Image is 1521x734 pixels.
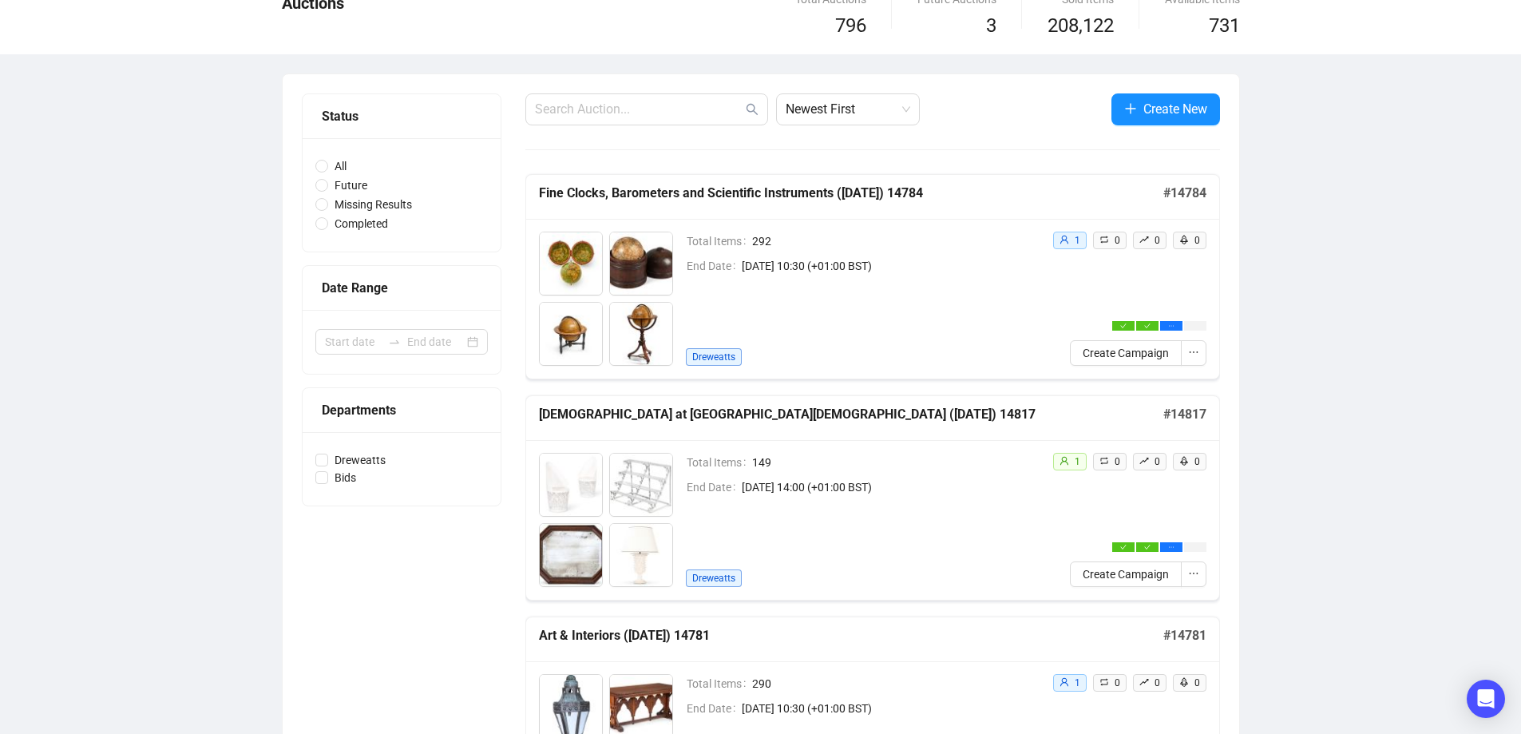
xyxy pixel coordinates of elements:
span: 0 [1115,677,1120,688]
span: check [1144,544,1151,550]
a: [DEMOGRAPHIC_DATA] at [GEOGRAPHIC_DATA][DEMOGRAPHIC_DATA] ([DATE]) 14817#14817Total Items149End D... [525,395,1220,601]
span: 0 [1194,235,1200,246]
span: retweet [1099,235,1109,244]
span: Create New [1143,99,1207,119]
span: Future [328,177,374,194]
span: Total Items [687,675,752,692]
span: rocket [1179,235,1189,244]
input: End date [407,333,464,351]
img: 4_1.jpg [610,303,672,365]
span: 0 [1155,235,1160,246]
span: ellipsis [1168,544,1174,550]
img: 3_1.jpg [540,303,602,365]
span: 731 [1209,14,1240,37]
span: user [1060,235,1069,244]
span: Create Campaign [1083,344,1169,362]
span: 292 [752,232,1040,250]
img: 1_1.jpg [540,454,602,516]
span: retweet [1099,677,1109,687]
span: 1 [1075,456,1080,467]
input: Start date [325,333,382,351]
span: 0 [1115,456,1120,467]
a: Fine Clocks, Barometers and Scientific Instruments ([DATE]) 14784#14784Total Items292End Date[DAT... [525,174,1220,379]
span: rocket [1179,456,1189,466]
span: End Date [687,700,742,717]
img: 2_1.jpg [610,454,672,516]
span: ellipsis [1188,347,1199,358]
span: [DATE] 10:30 (+01:00 BST) [742,700,1040,717]
span: [DATE] 10:30 (+01:00 BST) [742,257,1040,275]
span: retweet [1099,456,1109,466]
h5: # 14781 [1163,626,1206,645]
div: Status [322,106,481,126]
span: End Date [687,478,742,496]
span: rise [1139,456,1149,466]
span: rocket [1179,677,1189,687]
span: search [746,103,759,116]
h5: [DEMOGRAPHIC_DATA] at [GEOGRAPHIC_DATA][DEMOGRAPHIC_DATA] ([DATE]) 14817 [539,405,1163,424]
span: Bids [328,469,362,486]
span: user [1060,677,1069,687]
span: 0 [1115,235,1120,246]
button: Create Campaign [1070,561,1182,587]
span: 0 [1155,456,1160,467]
img: 3_1.jpg [540,524,602,586]
span: Create Campaign [1083,565,1169,583]
div: Departments [322,400,481,420]
span: rise [1139,235,1149,244]
span: Dreweatts [686,348,742,366]
div: Open Intercom Messenger [1467,680,1505,718]
span: 290 [752,675,1040,692]
h5: # 14784 [1163,184,1206,203]
img: 1_1.jpg [540,232,602,295]
span: plus [1124,102,1137,115]
span: 1 [1075,677,1080,688]
button: Create New [1111,93,1220,125]
span: Dreweatts [686,569,742,587]
img: 4_1.jpg [610,524,672,586]
span: Dreweatts [328,451,392,469]
span: Total Items [687,232,752,250]
span: to [388,335,401,348]
span: check [1120,323,1127,329]
span: Completed [328,215,394,232]
button: Create Campaign [1070,340,1182,366]
span: 1 [1075,235,1080,246]
span: Newest First [786,94,910,125]
div: Date Range [322,278,481,298]
span: check [1144,323,1151,329]
h5: Art & Interiors ([DATE]) 14781 [539,626,1163,645]
span: Total Items [687,454,752,471]
span: user [1060,456,1069,466]
span: 0 [1194,677,1200,688]
span: 149 [752,454,1040,471]
input: Search Auction... [535,100,743,119]
span: check [1120,544,1127,550]
span: swap-right [388,335,401,348]
span: 208,122 [1048,11,1114,42]
span: rise [1139,677,1149,687]
h5: Fine Clocks, Barometers and Scientific Instruments ([DATE]) 14784 [539,184,1163,203]
span: 3 [986,14,996,37]
span: Missing Results [328,196,418,213]
span: ellipsis [1188,568,1199,579]
span: End Date [687,257,742,275]
span: 0 [1194,456,1200,467]
span: 796 [835,14,866,37]
h5: # 14817 [1163,405,1206,424]
span: ellipsis [1168,323,1174,329]
img: 2_1.jpg [610,232,672,295]
span: All [328,157,353,175]
span: [DATE] 14:00 (+01:00 BST) [742,478,1040,496]
span: 0 [1155,677,1160,688]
